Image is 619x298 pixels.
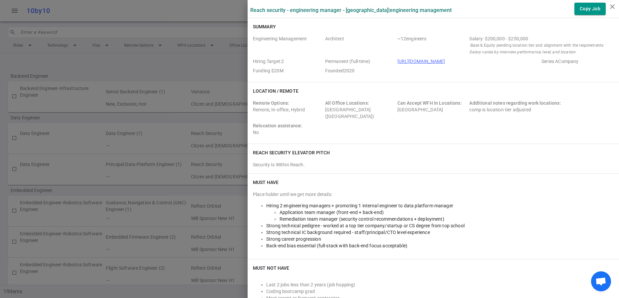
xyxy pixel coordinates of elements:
a: [URL][DOMAIN_NAME] [397,59,445,64]
span: Strong career progression [266,236,321,242]
div: [GEOGRAPHIC_DATA] ([GEOGRAPHIC_DATA]) [325,100,395,120]
button: Copy Job [574,3,606,15]
h6: Location / Remote [253,88,299,94]
div: Place holder until we get more details: [253,191,614,198]
span: Employer Stage e.g. Series A [541,58,611,65]
h6: Must Have [253,179,279,186]
span: Additional notes regarding work locations: [469,100,561,106]
span: Relocation assistance: [253,123,302,128]
label: Reach Security - Engineering Manager - [GEOGRAPHIC_DATA] | Engineering Management [250,7,452,13]
div: Security Is Within Reach. [253,161,614,168]
div: Salary Range [469,35,611,42]
span: Back-end bias essential (full-stack with back-end focus acceptable) [266,243,407,248]
span: Company URL [397,58,539,65]
span: Job Type [325,58,395,65]
div: comp is location tier adjusted [469,100,611,120]
h6: Summary [253,23,276,30]
h6: Reach Security elevator pitch [253,149,330,156]
i: Salary varies by interview performance, level, and location. [469,50,576,54]
div: No [253,122,322,136]
span: Strong technical IC background required - staff/principal/CTO level experience [266,230,430,235]
div: Open chat [591,271,611,291]
span: Employer Founding [253,67,322,74]
i: close [608,3,616,11]
span: Team Count [397,35,467,55]
h6: Must NOT Have [253,265,289,271]
li: Last 2 jobs less than 2 years (job hopping) [266,281,614,288]
span: Remote Options: [253,100,289,106]
span: Employer Founded [325,67,395,74]
li: Coding bootcamp grad [266,288,614,295]
span: Level [325,35,395,55]
small: - Base & Equity pending location tier and alignment with the requirements [469,42,611,49]
span: Can Accept WFH In Locations: [397,100,462,106]
div: [GEOGRAPHIC_DATA] [397,100,467,120]
span: Application team manager (front-end + back-end) [280,210,384,215]
span: Hiring Target [253,58,322,65]
span: All Office Locations: [325,100,369,106]
span: Roles [253,35,322,55]
span: Hiring 2 engineering managers + promoting 1 internal engineer to data platform manager [266,203,453,208]
span: Remediation team manager (security control recommendations + deployment) [280,216,444,222]
div: Remote, In-office, Hybrid [253,100,322,120]
span: Strong technical pedigree - worked at a top tier company/startup or CS degree from top school [266,223,465,228]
